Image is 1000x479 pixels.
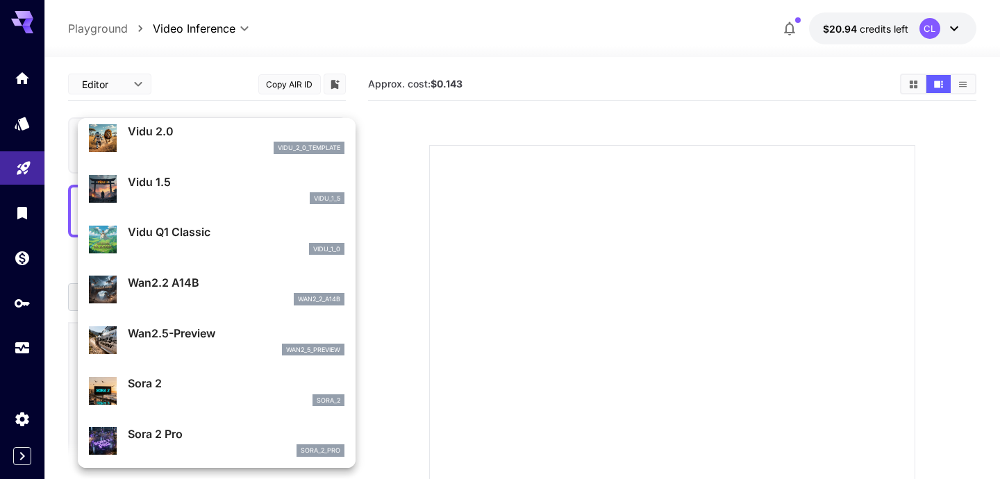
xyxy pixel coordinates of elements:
[278,143,340,153] p: vidu_2_0_template
[89,369,344,412] div: Sora 2sora_2
[89,269,344,311] div: Wan2.2 A14Bwan2_2_a14b
[313,244,340,254] p: vidu_1_0
[128,375,344,392] p: Sora 2
[286,345,340,355] p: wan2_5_preview
[128,224,344,240] p: Vidu Q1 Classic
[128,174,344,190] p: Vidu 1.5
[128,123,344,140] p: Vidu 2.0
[301,446,340,455] p: sora_2_pro
[314,194,340,203] p: vidu_1_5
[89,319,344,362] div: Wan2.5-Previewwan2_5_preview
[128,274,344,291] p: Wan2.2 A14B
[89,218,344,260] div: Vidu Q1 Classicvidu_1_0
[317,396,340,405] p: sora_2
[89,420,344,462] div: Sora 2 Prosora_2_pro
[89,168,344,210] div: Vidu 1.5vidu_1_5
[89,117,344,160] div: Vidu 2.0vidu_2_0_template
[128,426,344,442] p: Sora 2 Pro
[128,325,344,342] p: Wan2.5-Preview
[298,294,340,304] p: wan2_2_a14b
